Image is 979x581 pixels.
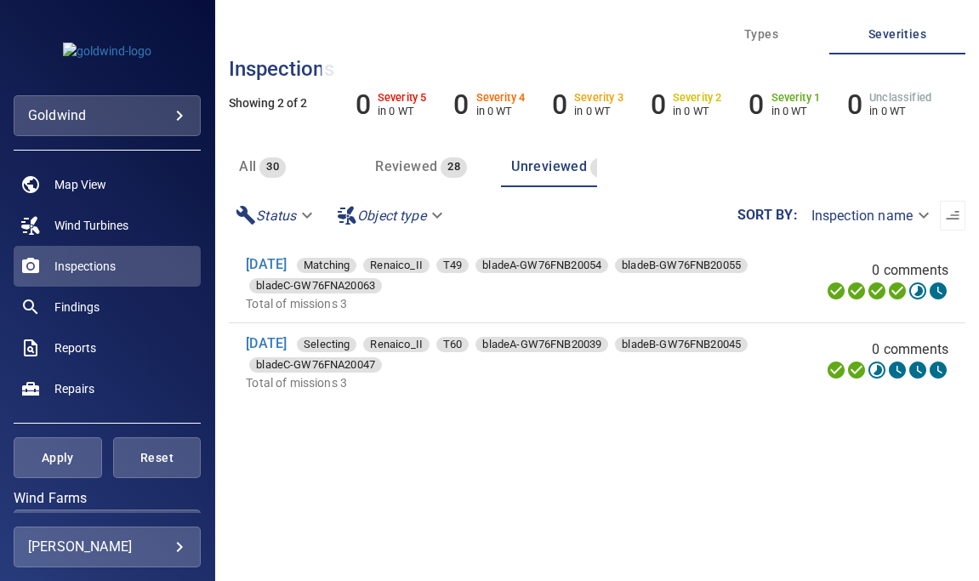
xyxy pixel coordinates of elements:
span: 0 comments [872,260,948,281]
h6: 0 [847,88,862,121]
span: 30 [259,157,286,177]
p: in 0 WT [771,105,821,117]
a: [DATE] [246,256,287,272]
span: Renaico_II [363,336,430,353]
h6: 0 [651,88,666,121]
h6: 0 [356,88,371,121]
span: Repairs [54,380,94,397]
div: bladeB-GW76FNB20055 [615,258,748,273]
h5: Showing 2 of 2 [229,97,965,110]
h6: Severity 3 [574,92,623,104]
label: Wind Farms [14,492,201,505]
div: bladeA-GW76FNB20039 [475,337,608,352]
span: bladeC-GW76FNA20063 [249,277,382,294]
a: findings noActive [14,287,201,328]
img: goldwind-logo [63,43,151,60]
div: bladeB-GW76FNB20045 [615,337,748,352]
a: inspections active [14,246,201,287]
a: [DATE] [246,335,287,351]
div: Inspection name [798,201,940,231]
a: repairs noActive [14,368,201,409]
svg: Matching 30% [908,281,928,301]
h6: Severity 5 [378,92,427,104]
div: T49 [436,258,469,273]
li: Severity 5 [356,88,427,121]
svg: ML Processing 0% [887,360,908,380]
p: in 0 WT [574,105,623,117]
span: Reports [54,339,96,356]
div: Status [229,201,323,231]
span: bladeB-GW76FNB20055 [615,257,748,274]
li: Severity 2 [651,88,722,121]
span: Findings [54,299,100,316]
span: Inspections [54,258,116,275]
div: Selecting [297,337,356,352]
p: Total of missions 3 [246,295,836,312]
h6: Severity 4 [476,92,526,104]
svg: Data Formatted 100% [846,281,867,301]
p: in 0 WT [869,105,931,117]
p: in 0 WT [673,105,722,117]
span: 28 [441,157,467,177]
div: Matching [297,258,356,273]
span: 2 [590,157,610,177]
span: Reviewed [375,158,437,174]
div: goldwind [14,95,201,136]
span: bladeB-GW76FNB20045 [615,336,748,353]
h3: Inspections [229,58,965,80]
div: [PERSON_NAME] [28,533,186,561]
span: All [239,158,256,174]
span: Apply [35,447,81,469]
h6: 0 [552,88,567,121]
svg: ML Processing 100% [887,281,908,301]
h6: 0 [748,88,764,121]
svg: Matching 0% [908,360,928,380]
svg: Classification 0% [928,360,948,380]
div: goldwind [28,102,186,129]
li: Severity 4 [453,88,525,121]
p: in 0 WT [476,105,526,117]
span: Types [703,24,819,45]
div: bladeA-GW76FNB20054 [475,258,608,273]
a: reports noActive [14,328,201,368]
p: in 0 WT [378,105,427,117]
span: Renaico_II [363,257,430,274]
span: Selecting [297,336,356,353]
h6: Unclassified [869,92,931,104]
svg: Uploading 100% [826,281,846,301]
span: T60 [436,336,469,353]
li: Severity Unclassified [847,88,931,121]
button: Apply [14,437,102,478]
div: T60 [436,337,469,352]
div: Object type [330,201,453,231]
span: Reset [134,447,180,469]
div: Wind Farms [14,510,201,550]
span: T49 [436,257,469,274]
em: Object type [357,208,426,224]
span: Map View [54,176,106,193]
div: bladeC-GW76FNA20063 [249,278,382,293]
span: bladeA-GW76FNB20054 [475,257,608,274]
span: 0 comments [872,339,948,360]
a: map noActive [14,164,201,205]
span: bladeC-GW76FNA20047 [249,356,382,373]
span: Severities [840,24,955,45]
h6: Severity 2 [673,92,722,104]
h6: 0 [453,88,469,121]
svg: Selecting 15% [867,360,887,380]
span: Unreviewed [511,158,587,174]
li: Severity 3 [552,88,623,121]
div: Renaico_II [363,258,430,273]
label: Sort by : [737,208,798,222]
em: Status [256,208,296,224]
p: Total of missions 3 [246,374,836,391]
svg: Classification 0% [928,281,948,301]
a: windturbines noActive [14,205,201,246]
svg: Uploading 100% [826,360,846,380]
div: bladeC-GW76FNA20047 [249,357,382,373]
span: Wind Turbines [54,217,128,234]
li: Severity 1 [748,88,820,121]
button: Reset [113,437,202,478]
h6: Severity 1 [771,92,821,104]
button: Sort list from oldest to newest [940,201,965,231]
